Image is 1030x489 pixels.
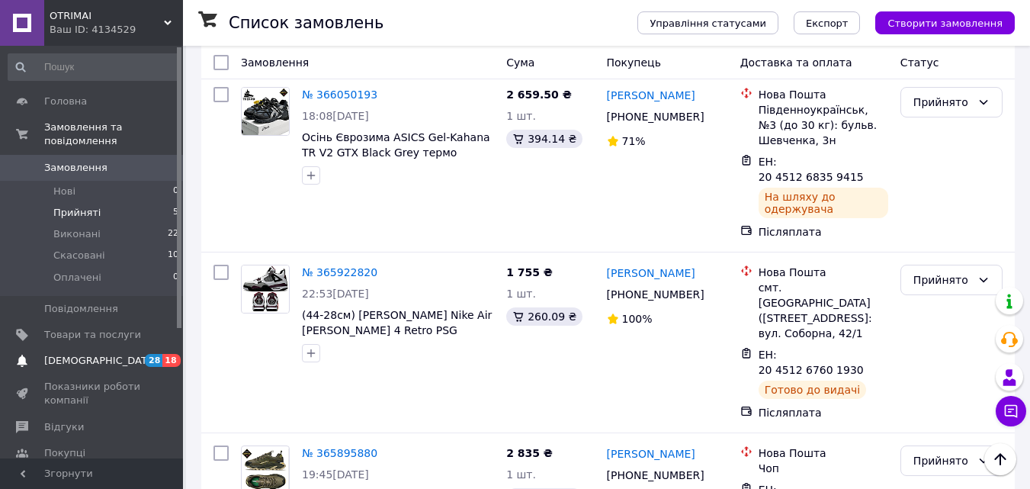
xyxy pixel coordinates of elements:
[607,88,695,103] a: [PERSON_NAME]
[302,468,369,481] span: 19:45[DATE]
[506,468,536,481] span: 1 шт.
[241,87,290,136] a: Фото товару
[44,354,157,368] span: [DEMOGRAPHIC_DATA]
[168,227,178,241] span: 22
[740,56,852,69] span: Доставка та оплата
[607,446,695,462] a: [PERSON_NAME]
[302,288,369,300] span: 22:53[DATE]
[794,11,861,34] button: Експорт
[53,271,101,285] span: Оплачені
[759,349,864,376] span: ЕН: 20 4512 6760 1930
[44,420,84,434] span: Відгуки
[806,18,849,29] span: Експорт
[984,443,1016,475] button: Наверх
[759,156,864,183] span: ЕН: 20 4512 6835 9415
[50,23,183,37] div: Ваш ID: 4134529
[759,188,888,218] div: На шляху до одержувача
[622,135,646,147] span: 71%
[996,396,1026,426] button: Чат з покупцем
[913,272,971,288] div: Прийнято
[241,56,309,69] span: Замовлення
[506,56,534,69] span: Cума
[506,130,582,148] div: 394.14 ₴
[506,288,536,300] span: 1 шт.
[44,121,183,148] span: Замовлення та повідомлення
[173,185,178,198] span: 0
[759,280,888,341] div: смт. [GEOGRAPHIC_DATA] ([STREET_ADDRESS]: вул. Соборна, 42/1
[607,469,704,481] span: [PHONE_NUMBER]
[8,53,180,81] input: Пошук
[759,405,888,420] div: Післяплата
[302,110,369,122] span: 18:08[DATE]
[168,249,178,262] span: 10
[506,88,572,101] span: 2 659.50 ₴
[44,161,107,175] span: Замовлення
[173,271,178,285] span: 0
[607,288,704,301] span: [PHONE_NUMBER]
[53,206,101,220] span: Прийняті
[913,452,971,469] div: Прийнято
[302,309,492,382] a: (44-28см) [PERSON_NAME] Nike Air [PERSON_NAME] 4 Retro PSG [PERSON_NAME] високі чоловічі кросівки...
[913,94,971,111] div: Прийнято
[302,447,377,459] a: № 365895880
[759,87,888,102] div: Нова Пошта
[242,265,289,313] img: Фото товару
[302,88,377,101] a: № 366050193
[506,266,553,278] span: 1 755 ₴
[759,461,888,476] div: Чоп
[162,354,180,367] span: 18
[759,446,888,461] div: Нова Пошта
[53,185,75,198] span: Нові
[44,95,87,108] span: Головна
[302,131,490,189] a: Осінь Єврозима ASICS Gel-Kahana TR V2 GTX Black Grey термо чоловічі кросівки Асікс гортекс В'єтнам
[607,265,695,281] a: [PERSON_NAME]
[242,88,289,135] img: Фото товару
[44,446,85,460] span: Покупці
[759,102,888,148] div: Південноукраїнськ, №3 (до 30 кг): бульв. Шевченка, 3н
[241,265,290,314] a: Фото товару
[622,313,653,325] span: 100%
[860,16,1015,28] a: Створити замовлення
[650,18,766,29] span: Управління статусами
[637,11,778,34] button: Управління статусами
[607,111,704,123] span: [PHONE_NUMBER]
[759,224,888,240] div: Післяплата
[173,206,178,220] span: 5
[53,227,101,241] span: Виконані
[875,11,1015,34] button: Створити замовлення
[50,9,164,23] span: OTRIMAI
[145,354,162,367] span: 28
[887,18,1003,29] span: Створити замовлення
[229,14,383,32] h1: Список замовлень
[53,249,105,262] span: Скасовані
[759,265,888,280] div: Нова Пошта
[44,328,141,342] span: Товари та послуги
[607,56,661,69] span: Покупець
[506,110,536,122] span: 1 шт.
[759,381,867,399] div: Готово до видачі
[900,56,939,69] span: Статус
[44,302,118,316] span: Повідомлення
[506,447,553,459] span: 2 835 ₴
[44,380,141,407] span: Показники роботи компанії
[506,307,582,326] div: 260.09 ₴
[302,266,377,278] a: № 365922820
